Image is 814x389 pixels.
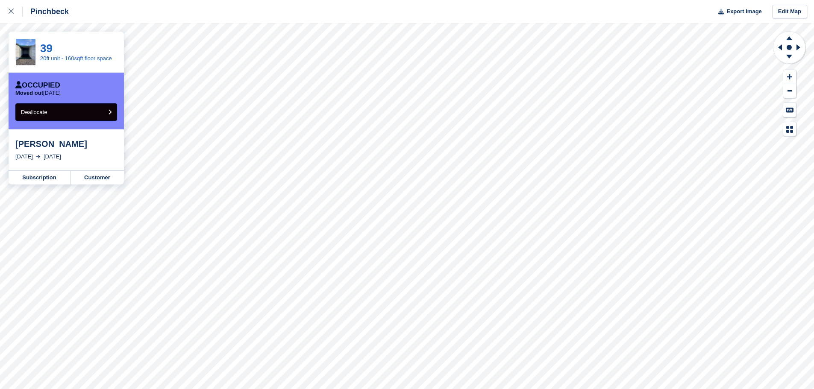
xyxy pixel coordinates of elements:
[9,171,71,184] a: Subscription
[713,5,762,19] button: Export Image
[15,103,117,121] button: Deallocate
[15,81,60,90] div: Occupied
[15,152,33,161] div: [DATE]
[16,39,35,65] img: IMG_1743.heic
[40,55,112,61] a: 20ft unit - 160sqft floor space
[21,109,47,115] span: Deallocate
[783,103,796,117] button: Keyboard Shortcuts
[726,7,761,16] span: Export Image
[783,84,796,98] button: Zoom Out
[44,152,61,161] div: [DATE]
[783,122,796,136] button: Map Legend
[36,155,40,158] img: arrow-right-light-icn-cde0832a797a2874e46488d9cf13f60e5c3a73dbe684e267c42b8395dfbc2abf.svg
[15,139,117,149] div: [PERSON_NAME]
[40,42,53,55] a: 39
[772,5,807,19] a: Edit Map
[783,70,796,84] button: Zoom In
[15,90,61,97] p: [DATE]
[23,6,69,17] div: Pinchbeck
[15,90,43,96] span: Moved out
[71,171,124,184] a: Customer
